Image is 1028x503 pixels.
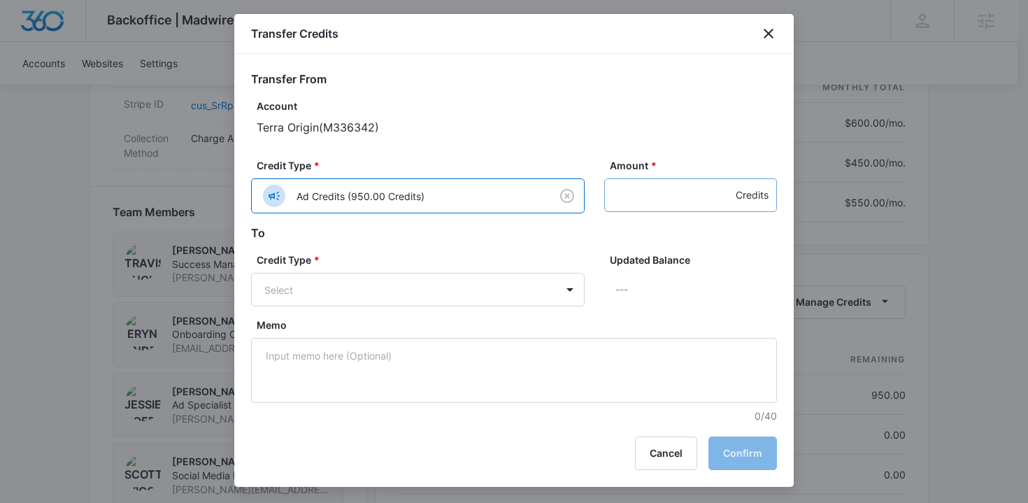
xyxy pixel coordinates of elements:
[257,158,590,173] label: Credit Type
[556,185,578,207] button: Clear
[257,253,590,267] label: Credit Type
[736,178,769,212] div: Credits
[257,99,777,113] p: Account
[257,318,783,332] label: Memo
[610,253,783,267] label: Updated Balance
[635,437,697,470] button: Cancel
[257,409,777,423] p: 0/40
[297,189,424,204] p: Ad Credits (950.00 Credits)
[251,225,777,241] h2: To
[251,71,777,87] h2: Transfer From
[615,273,777,306] p: ---
[610,158,783,173] label: Amount
[257,119,777,136] p: Terra Origin ( M336342 )
[251,25,338,42] h1: Transfer Credits
[760,25,777,42] button: close
[264,283,538,297] div: Select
